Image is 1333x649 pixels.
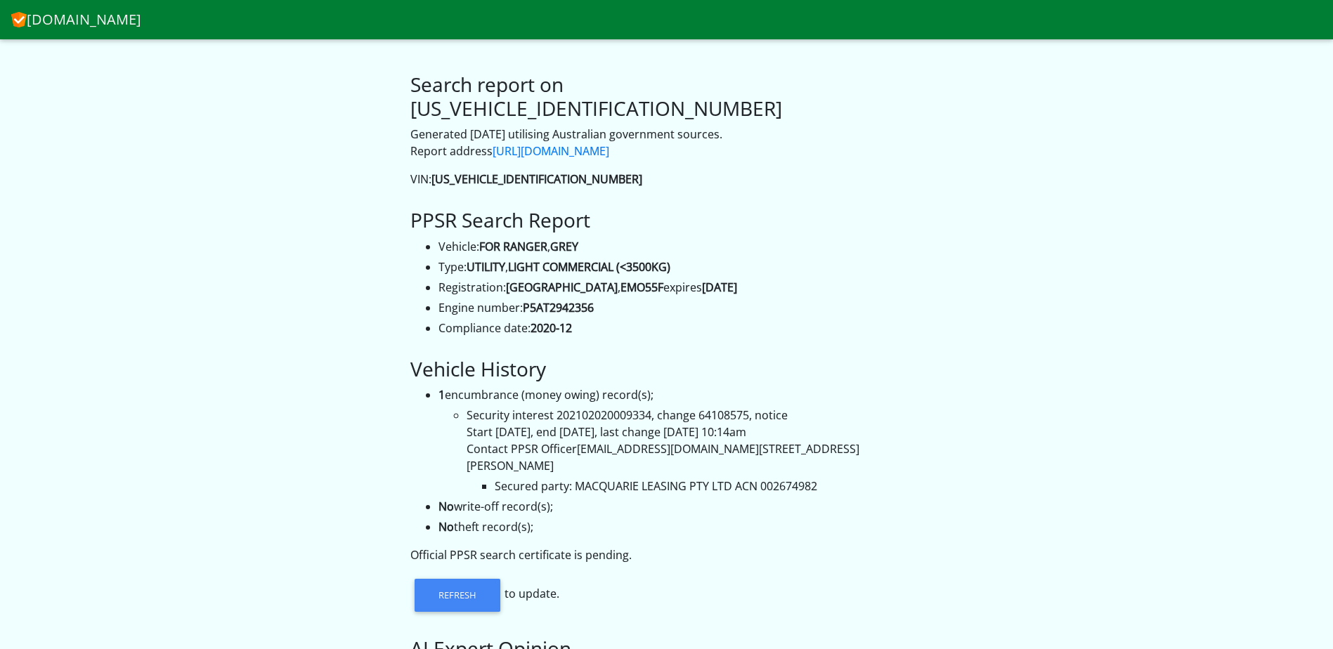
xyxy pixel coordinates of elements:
[523,300,594,315] strong: P5AT2942356
[11,9,27,27] img: CheckVIN.com.au logo
[11,6,141,34] a: [DOMAIN_NAME]
[410,546,923,563] p: Official PPSR search certificate is pending.
[438,499,454,514] strong: No
[495,478,923,494] li: Secured party: MACQUARIE LEASING PTY LTD ACN 002674982
[508,259,670,275] strong: LIGHT COMMERCIAL (<3500KG)
[410,73,923,120] h3: Search report on [US_VEHICLE_IDENTIFICATION_NUMBER]
[620,280,663,295] strong: EMO55F
[438,299,923,316] li: Engine number:
[438,519,454,535] strong: No
[702,280,737,295] strong: [DATE]
[410,575,923,615] p: to update.
[479,239,547,254] strong: FOR RANGER
[531,320,572,336] strong: 2020-12
[438,320,923,336] li: Compliance date:
[438,238,923,255] li: Vehicle: ,
[410,209,923,232] h3: PPSR Search Report
[550,239,578,254] strong: GREY
[431,171,642,187] strong: [US_VEHICLE_IDENTIFICATION_NUMBER]
[438,279,923,296] li: Registration: , expires
[415,579,500,611] a: Refresh
[467,407,923,494] li: Security interest 202102020009334, change 64108575, notice Start [DATE], end [DATE], last change ...
[438,518,923,535] li: theft record(s);
[438,258,923,275] li: Type: ,
[438,387,445,402] strong: 1
[506,280,618,295] strong: [GEOGRAPHIC_DATA]
[438,386,923,494] li: encumbrance (money owing) record(s);
[493,143,609,159] a: [URL][DOMAIN_NAME]
[410,358,923,381] h3: Vehicle History
[410,126,923,159] p: Generated [DATE] utilising Australian government sources. Report address
[467,259,505,275] strong: UTILITY
[438,498,923,515] li: write-off record(s);
[410,171,923,188] p: VIN:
